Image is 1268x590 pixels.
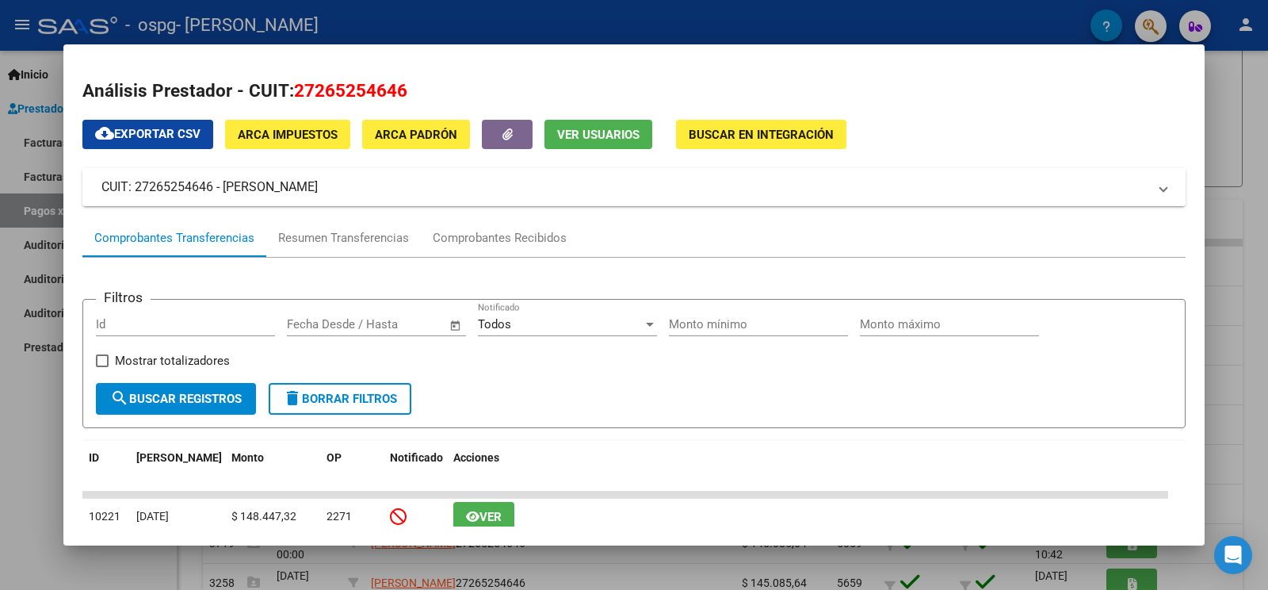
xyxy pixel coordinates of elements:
[453,451,499,464] span: Acciones
[453,502,514,531] button: Ver
[384,441,447,493] datatable-header-cell: Notificado
[95,127,201,141] span: Exportar CSV
[283,392,397,406] span: Borrar Filtros
[676,120,846,149] button: Buscar en Integración
[89,510,120,523] span: 10221
[231,510,296,523] span: $ 148.447,32
[82,120,213,149] button: Exportar CSV
[1214,536,1252,574] div: Open Intercom Messenger
[390,451,443,464] span: Notificado
[320,441,384,493] datatable-header-cell: OP
[278,229,409,247] div: Resumen Transferencias
[225,120,350,149] button: ARCA Impuestos
[82,168,1186,206] mat-expansion-panel-header: CUIT: 27265254646 - [PERSON_NAME]
[557,128,640,142] span: Ver Usuarios
[130,441,225,493] datatable-header-cell: Fecha T.
[136,451,222,464] span: [PERSON_NAME]
[94,229,254,247] div: Comprobantes Transferencias
[433,229,567,247] div: Comprobantes Recibidos
[269,383,411,415] button: Borrar Filtros
[283,389,302,408] mat-icon: delete
[287,317,351,331] input: Fecha inicio
[362,120,470,149] button: ARCA Padrón
[95,124,114,143] mat-icon: cloud_download
[327,510,352,523] span: 2271
[238,128,338,142] span: ARCA Impuestos
[447,316,465,335] button: Open calendar
[225,441,320,493] datatable-header-cell: Monto
[96,383,256,415] button: Buscar Registros
[82,441,130,493] datatable-header-cell: ID
[479,510,502,524] span: Ver
[231,451,264,464] span: Monto
[544,120,652,149] button: Ver Usuarios
[82,78,1186,105] h2: Análisis Prestador - CUIT:
[110,389,129,408] mat-icon: search
[136,510,169,523] span: [DATE]
[478,317,511,331] span: Todos
[447,441,1168,493] datatable-header-cell: Acciones
[115,351,230,370] span: Mostrar totalizadores
[327,451,342,464] span: OP
[96,287,151,308] h3: Filtros
[101,178,1148,197] mat-panel-title: CUIT: 27265254646 - [PERSON_NAME]
[689,128,834,142] span: Buscar en Integración
[110,392,242,406] span: Buscar Registros
[89,451,99,464] span: ID
[375,128,457,142] span: ARCA Padrón
[365,317,442,331] input: Fecha fin
[294,80,407,101] span: 27265254646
